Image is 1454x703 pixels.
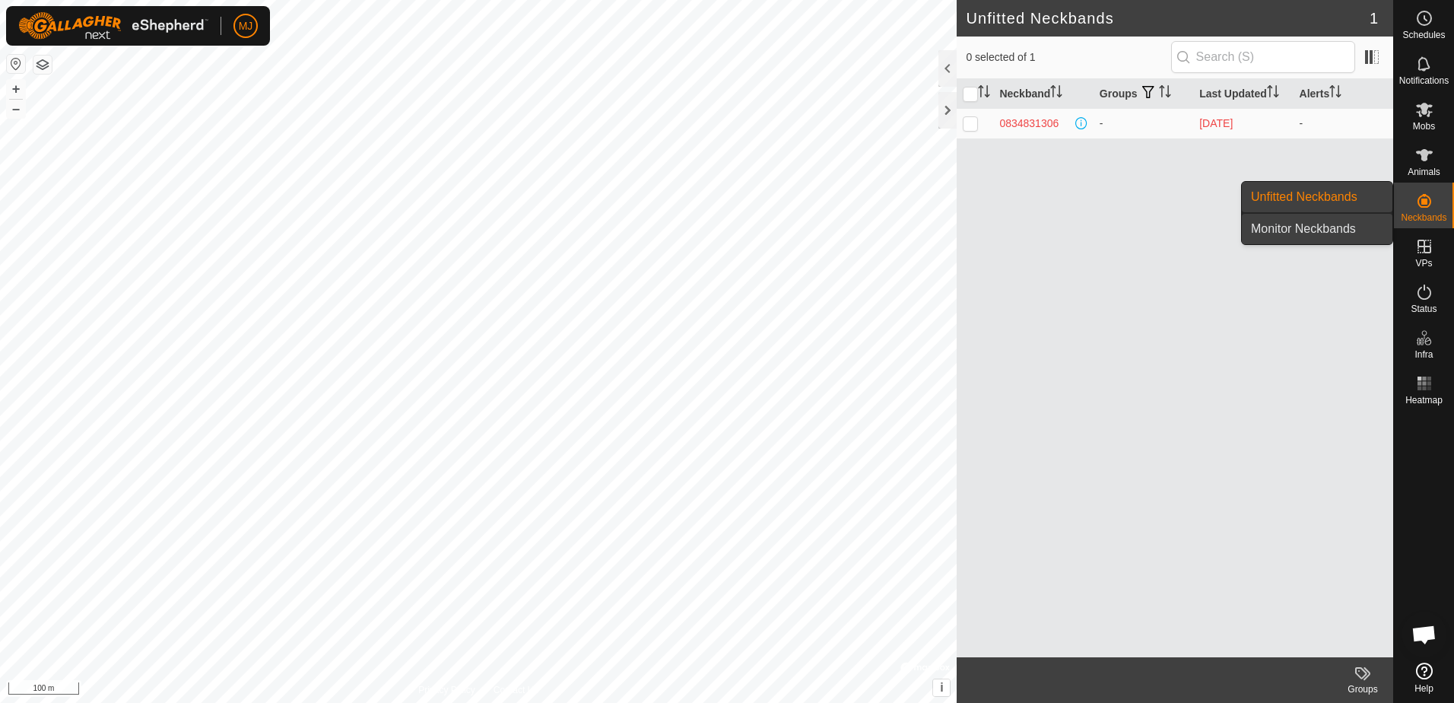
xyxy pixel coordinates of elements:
[7,100,25,118] button: –
[1242,182,1392,212] a: Unfitted Neckbands
[1402,612,1447,657] div: Open chat
[993,79,1093,109] th: Neckband
[940,681,943,694] span: i
[239,18,253,34] span: MJ
[1413,122,1435,131] span: Mobs
[7,80,25,98] button: +
[33,56,52,74] button: Map Layers
[1159,87,1171,100] p-sorticon: Activate to sort
[1050,87,1062,100] p-sorticon: Activate to sort
[1267,87,1279,100] p-sorticon: Activate to sort
[966,49,1170,65] span: 0 selected of 1
[7,55,25,73] button: Reset Map
[1199,117,1233,129] span: 26 Aug 2025, 5:30 pm
[1414,350,1433,359] span: Infra
[494,683,538,697] a: Contact Us
[1401,213,1446,222] span: Neckbands
[999,116,1059,132] div: 0834831306
[1294,108,1393,138] td: -
[1251,220,1356,238] span: Monitor Neckbands
[933,679,950,696] button: i
[1251,188,1357,206] span: Unfitted Neckbands
[1399,76,1449,85] span: Notifications
[1094,79,1193,109] th: Groups
[418,683,475,697] a: Privacy Policy
[1242,214,1392,244] a: Monitor Neckbands
[1370,7,1378,30] span: 1
[1329,87,1341,100] p-sorticon: Activate to sort
[1394,657,1454,699] a: Help
[1332,682,1393,696] div: Groups
[1402,30,1445,40] span: Schedules
[1193,79,1293,109] th: Last Updated
[1171,41,1355,73] input: Search (S)
[1411,304,1437,313] span: Status
[966,9,1369,27] h2: Unfitted Neckbands
[1094,108,1193,138] td: -
[1408,167,1440,177] span: Animals
[978,87,990,100] p-sorticon: Activate to sort
[1294,79,1393,109] th: Alerts
[18,12,208,40] img: Gallagher Logo
[1414,684,1433,693] span: Help
[1405,396,1443,405] span: Heatmap
[1415,259,1432,268] span: VPs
